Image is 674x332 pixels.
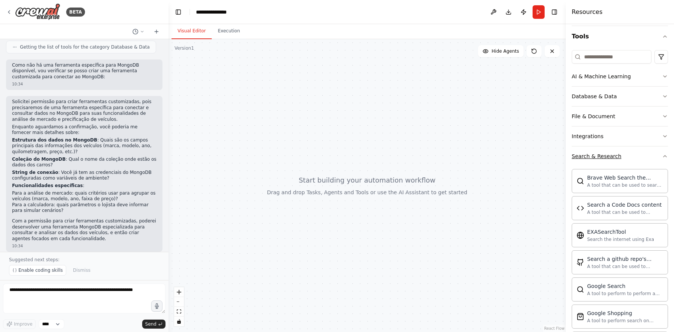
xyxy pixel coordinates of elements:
span: Send [145,321,156,327]
span: Enable coding skills [18,267,63,273]
span: Dismiss [73,267,90,273]
div: AI & Machine Learning [572,73,631,80]
img: CodeDocsSearchTool [577,204,584,212]
span: Getting the list of tools for the category Database & Data [20,44,150,50]
button: Start a new chat [150,27,162,36]
a: React Flow attribution [544,326,565,330]
div: A tool that can be used to search the internet with a search_query. [587,182,663,188]
button: toggle interactivity [174,317,184,326]
img: GithubSearchTool [577,259,584,266]
div: Search a Code Docs content [587,201,663,209]
span: Hide Agents [492,48,519,54]
button: Send [142,320,165,329]
button: Enable coding skills [9,265,66,276]
button: Click to speak your automation idea [151,300,162,312]
span: Improve [14,321,32,327]
p: Com a permissão para criar ferramentas customizadas, poderei desenvolver uma ferramenta MongoDB e... [12,218,156,242]
strong: Estrutura dos dados no MongoDB [12,137,97,143]
button: Execution [212,23,246,39]
button: Database & Data [572,87,668,106]
div: Search a github repo's content [587,255,663,263]
li: Para a calculadora: quais parâmetros o lojista deve informar para simular cenários? [12,202,156,214]
p: Enquanto aguardamos a confirmação, você poderia me fornecer mais detalhes sobre: [12,124,156,136]
button: File & Document [572,107,668,126]
div: A tool that can be used to semantic search a query from a Code Docs content. [587,209,663,215]
img: Logo [15,3,60,20]
button: Hide Agents [478,45,524,57]
div: Search & Research [572,152,621,160]
div: A tool that can be used to semantic search a query from a github repo's content. This is not the ... [587,263,663,270]
button: Integrations [572,126,668,146]
h4: Resources [572,8,603,17]
button: zoom out [174,297,184,307]
button: Tools [572,26,668,47]
img: EXASearchTool [577,231,584,239]
button: Dismiss [69,265,94,276]
img: BraveSearchTool [577,177,584,185]
button: Switch to previous chat [129,27,147,36]
div: React Flow controls [174,287,184,326]
div: Version 1 [175,45,194,51]
p: : Você já tem as credenciais do MongoDB configuradas como variáveis de ambiente? [12,170,156,181]
div: File & Document [572,113,615,120]
div: BETA [66,8,85,17]
p: : Quais são os campos principais das informações dos veículos (marca, modelo, ano, quilometragem,... [12,137,156,155]
li: Para a análise de mercado: quais critérios usar para agrupar os veículos (marca, modelo, ano, fai... [12,190,156,202]
div: 10:34 [12,81,156,87]
strong: Funcionalidades específicas [12,183,83,188]
button: Improve [3,319,36,329]
p: Solicitei permissão para criar ferramentas customizadas, pois precisaremos de uma ferramenta espe... [12,99,156,122]
div: Search the internet using Exa [587,236,654,242]
strong: Coleção do MongoDB [12,157,66,162]
div: Google Shopping [587,309,663,317]
button: Hide left sidebar [173,7,184,17]
strong: String de conexão [12,170,58,175]
div: A tool to perform to perform a Google search with a search_query. [587,291,663,297]
div: Google Search [587,282,663,290]
p: Como não há uma ferramenta específica para MongoDB disponível, vou verificar se posso criar uma f... [12,62,156,80]
div: Brave Web Search the internet [587,174,663,181]
button: zoom in [174,287,184,297]
div: EXASearchTool [587,228,654,236]
p: Suggested next steps: [9,257,159,263]
img: SerpApiGoogleShoppingTool [577,313,584,320]
button: Hide right sidebar [549,7,560,17]
div: Database & Data [572,93,617,100]
div: A tool to perform search on Google shopping with a search_query. [587,318,663,324]
p: : Qual o nome da coleção onde estão os dados dos carros? [12,157,156,168]
p: : [12,183,156,189]
div: 10:34 [12,243,156,249]
div: Integrations [572,132,603,140]
button: Visual Editor [172,23,212,39]
img: SerpApiGoogleSearchTool [577,286,584,293]
button: Search & Research [572,146,668,166]
button: AI & Machine Learning [572,67,668,86]
button: fit view [174,307,184,317]
nav: breadcrumb [196,8,235,16]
